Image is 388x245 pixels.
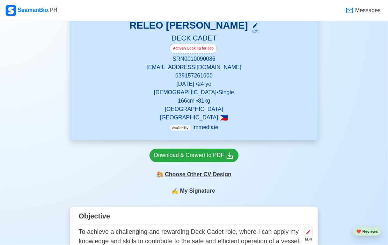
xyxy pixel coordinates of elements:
h5: DECK CADET [79,34,309,44]
div: Actively Looking for Job [170,44,217,53]
div: Objective [79,209,309,224]
div: Download & Convert to PDF [154,151,234,160]
img: Logo [6,5,16,16]
span: sign [171,187,178,195]
div: Edit [249,29,258,34]
p: [GEOGRAPHIC_DATA] [79,105,309,113]
h3: RELEO [PERSON_NAME] [130,20,248,34]
p: 166 cm • 81 kg [79,97,309,105]
div: Choose Other CV Design [149,168,239,181]
p: Immediate [170,123,219,132]
div: SeamanBio [6,5,57,16]
span: heart [356,229,361,233]
span: paint [156,170,163,179]
p: [DATE] • 24 yo [79,80,309,88]
span: Availability [170,125,191,131]
div: EDIT [301,237,313,242]
span: Messages [354,6,381,15]
a: Download & Convert to PDF [149,149,239,162]
p: SRN 0010090086 [79,55,309,63]
span: .PH [48,7,58,13]
p: [GEOGRAPHIC_DATA] [79,113,309,122]
button: heartReviews [353,227,381,236]
p: 639157261600 [79,72,309,80]
p: [DEMOGRAPHIC_DATA] • Single [79,88,309,97]
span: 🇵🇭 [220,114,228,121]
p: [EMAIL_ADDRESS][DOMAIN_NAME] [79,63,309,72]
span: My Signature [178,187,216,195]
